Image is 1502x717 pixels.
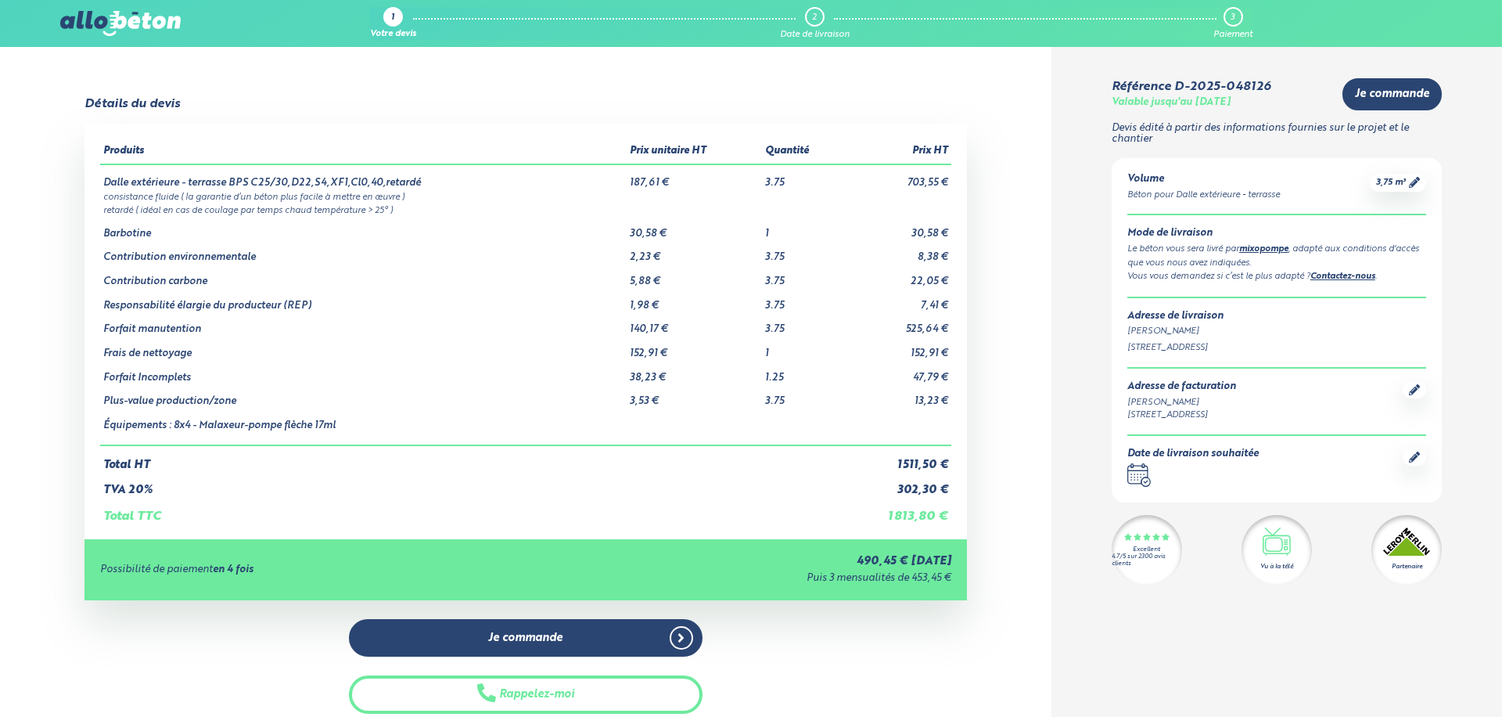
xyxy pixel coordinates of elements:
span: Je commande [1355,88,1429,101]
p: Devis édité à partir des informations fournies sur le projet et le chantier [1112,123,1442,146]
div: [STREET_ADDRESS] [1127,341,1426,355]
div: Adresse de livraison [1127,311,1426,322]
td: 30,58 € [843,216,951,240]
td: Plus-value production/zone [100,384,627,408]
td: 140,17 € [627,312,762,336]
button: Rappelez-moi [349,676,702,714]
div: Détails du devis [84,97,180,111]
a: 1 Votre devis [370,7,416,40]
td: 703,55 € [843,164,951,189]
div: [STREET_ADDRESS] [1127,409,1236,422]
div: Mode de livraison [1127,228,1426,240]
td: 5,88 € [627,264,762,288]
div: Vu à la télé [1260,562,1293,571]
div: Date de livraison souhaitée [1127,449,1259,460]
a: mixopompe [1239,245,1288,254]
div: Volume [1127,174,1280,186]
td: Contribution environnementale [100,240,627,264]
td: 302,30 € [843,471,951,497]
td: 3.75 [762,312,843,336]
a: Je commande [1342,78,1442,110]
td: 152,91 € [843,336,951,360]
th: Prix unitaire HT [627,139,762,164]
div: Excellent [1133,546,1160,553]
div: [PERSON_NAME] [1127,325,1426,338]
div: Paiement [1213,30,1252,40]
th: Quantité [762,139,843,164]
td: TVA 20% [100,471,844,497]
div: Référence D-2025-048126 [1112,80,1270,94]
td: 3,53 € [627,384,762,408]
td: 152,91 € [627,336,762,360]
td: Responsabilité élargie du producteur (REP) [100,288,627,312]
td: Total TTC [100,497,844,524]
td: 13,23 € [843,384,951,408]
td: 2,23 € [627,240,762,264]
td: Dalle extérieure - terrasse BPS C25/30,D22,S4,XF1,Cl0,40,retardé [100,164,627,189]
td: Barbotine [100,216,627,240]
div: 4.7/5 sur 2300 avis clients [1112,553,1182,567]
td: 1 [762,336,843,360]
div: Le béton vous sera livré par , adapté aux conditions d'accès que vous nous avez indiquées. [1127,243,1426,270]
td: 1,98 € [627,288,762,312]
div: [PERSON_NAME] [1127,396,1236,409]
td: 3.75 [762,288,843,312]
td: Contribution carbone [100,264,627,288]
th: Prix HT [843,139,951,164]
td: 3.75 [762,164,843,189]
a: 3 Paiement [1213,7,1252,40]
a: 2 Date de livraison [780,7,850,40]
div: Adresse de facturation [1127,381,1236,393]
td: 1 813,80 € [843,497,951,524]
td: 3.75 [762,264,843,288]
div: Partenaire [1392,562,1422,571]
div: Date de livraison [780,30,850,40]
td: 7,41 € [843,288,951,312]
img: allobéton [60,11,181,36]
span: Je commande [488,632,562,645]
td: Équipements : 8x4 - Malaxeur-pompe flèche 17ml [100,408,627,445]
td: Total HT [100,445,844,472]
td: 8,38 € [843,240,951,264]
div: Votre devis [370,30,416,40]
div: 1 [391,13,394,23]
a: Je commande [349,619,702,658]
td: Forfait manutention [100,312,627,336]
td: 3.75 [762,384,843,408]
td: 187,61 € [627,164,762,189]
div: Possibilité de paiement [100,564,538,576]
iframe: Help widget launcher [1363,656,1485,700]
div: Vous vous demandez si c’est le plus adapté ? . [1127,270,1426,284]
div: Béton pour Dalle extérieure - terrasse [1127,189,1280,202]
td: 22,05 € [843,264,951,288]
div: 3 [1231,13,1234,23]
th: Produits [100,139,627,164]
strong: en 4 fois [213,564,253,575]
td: retardé ( idéal en cas de coulage par temps chaud température > 25° ) [100,203,952,216]
td: Frais de nettoyage [100,336,627,360]
div: Puis 3 mensualités de 453,45 € [538,573,952,585]
td: 1 [762,216,843,240]
div: 2 [812,13,817,23]
td: Forfait Incomplets [100,360,627,384]
td: 30,58 € [627,216,762,240]
td: consistance fluide ( la garantie d’un béton plus facile à mettre en œuvre ) [100,189,952,203]
td: 38,23 € [627,360,762,384]
td: 525,64 € [843,312,951,336]
td: 1.25 [762,360,843,384]
td: 1 511,50 € [843,445,951,472]
td: 3.75 [762,240,843,264]
div: 490,45 € [DATE] [538,555,952,568]
div: Valable jusqu'au [DATE] [1112,97,1231,109]
a: Contactez-nous [1310,272,1375,281]
td: 47,79 € [843,360,951,384]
